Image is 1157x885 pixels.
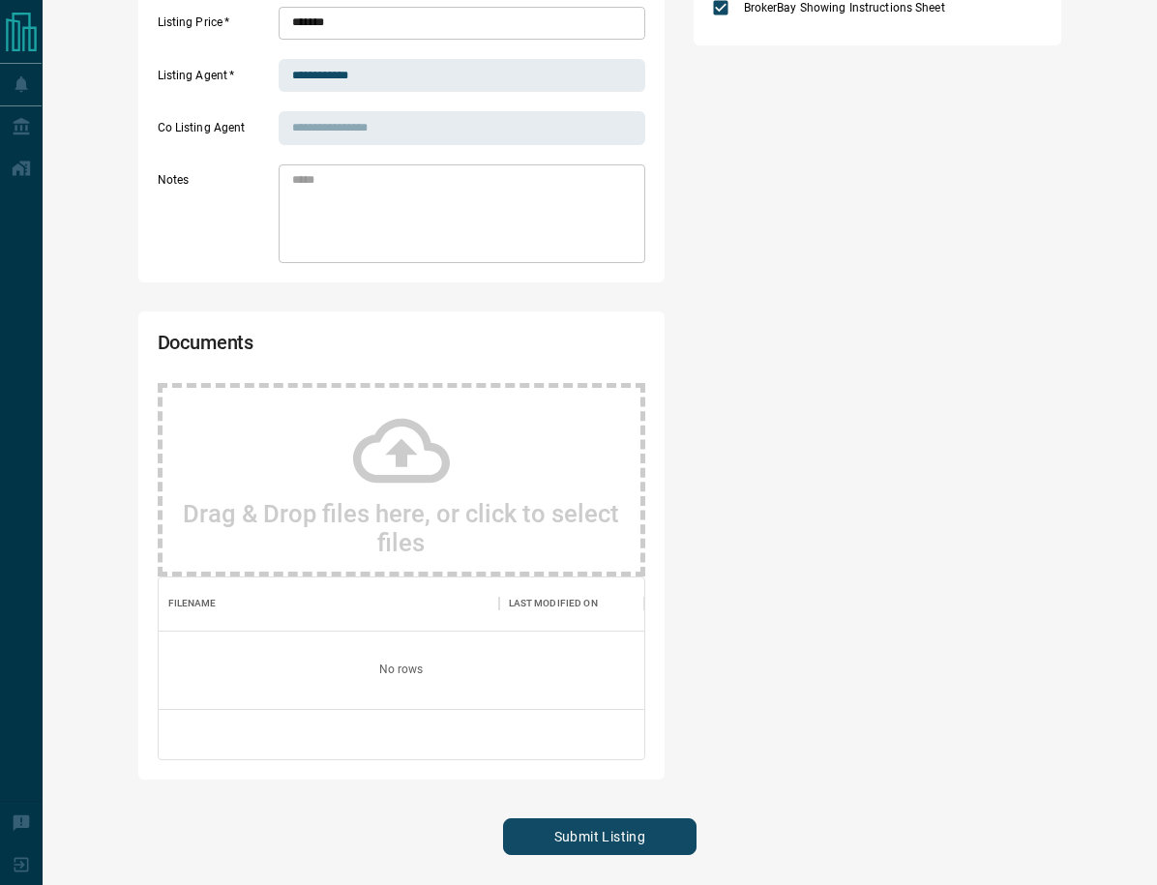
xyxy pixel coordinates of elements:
[503,818,697,855] button: Submit Listing
[168,576,217,631] div: Filename
[182,499,621,557] h2: Drag & Drop files here, or click to select files
[158,331,450,364] h2: Documents
[158,172,274,263] label: Notes
[499,576,644,631] div: Last Modified On
[158,120,274,145] label: Co Listing Agent
[158,68,274,93] label: Listing Agent
[509,576,598,631] div: Last Modified On
[158,383,645,576] div: Drag & Drop files here, or click to select files
[158,15,274,40] label: Listing Price
[159,576,499,631] div: Filename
